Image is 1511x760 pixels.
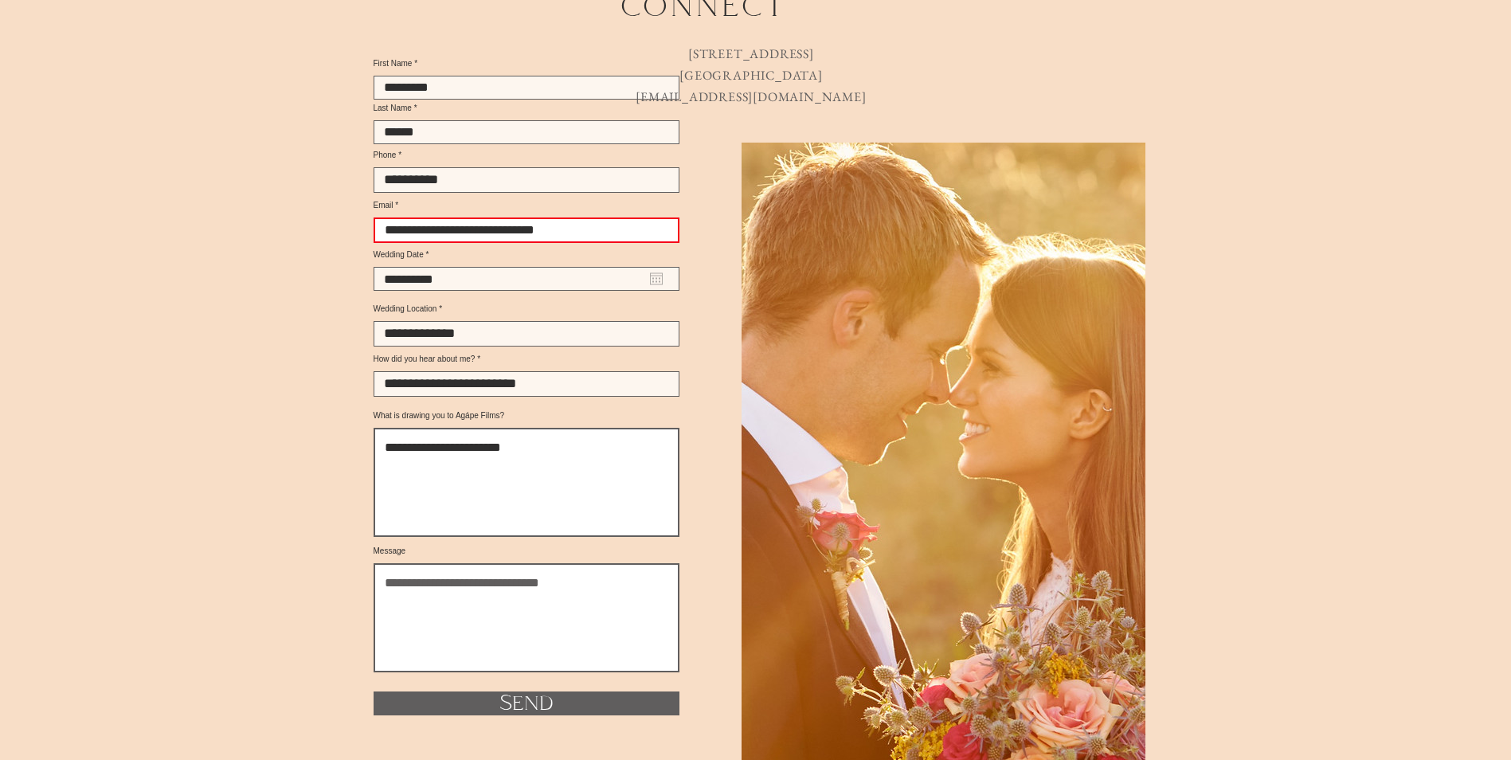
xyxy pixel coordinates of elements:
label: Wedding Location [374,305,679,313]
label: Message [374,547,679,555]
label: How did you hear about me? [374,355,679,363]
label: Wedding Date [374,251,679,259]
label: Phone [374,151,679,159]
span: [GEOGRAPHIC_DATA] [679,67,823,84]
span: Send [499,688,554,719]
label: First Name [374,60,679,68]
button: Send [374,691,679,715]
label: Last Name [374,104,679,112]
a: [EMAIL_ADDRESS][DOMAIN_NAME] [636,88,866,105]
button: Open calendar [650,272,663,285]
label: Email [374,202,679,210]
label: What is drawing you to Agápe Films? [374,412,679,420]
span: [STREET_ADDRESS] [688,45,814,62]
